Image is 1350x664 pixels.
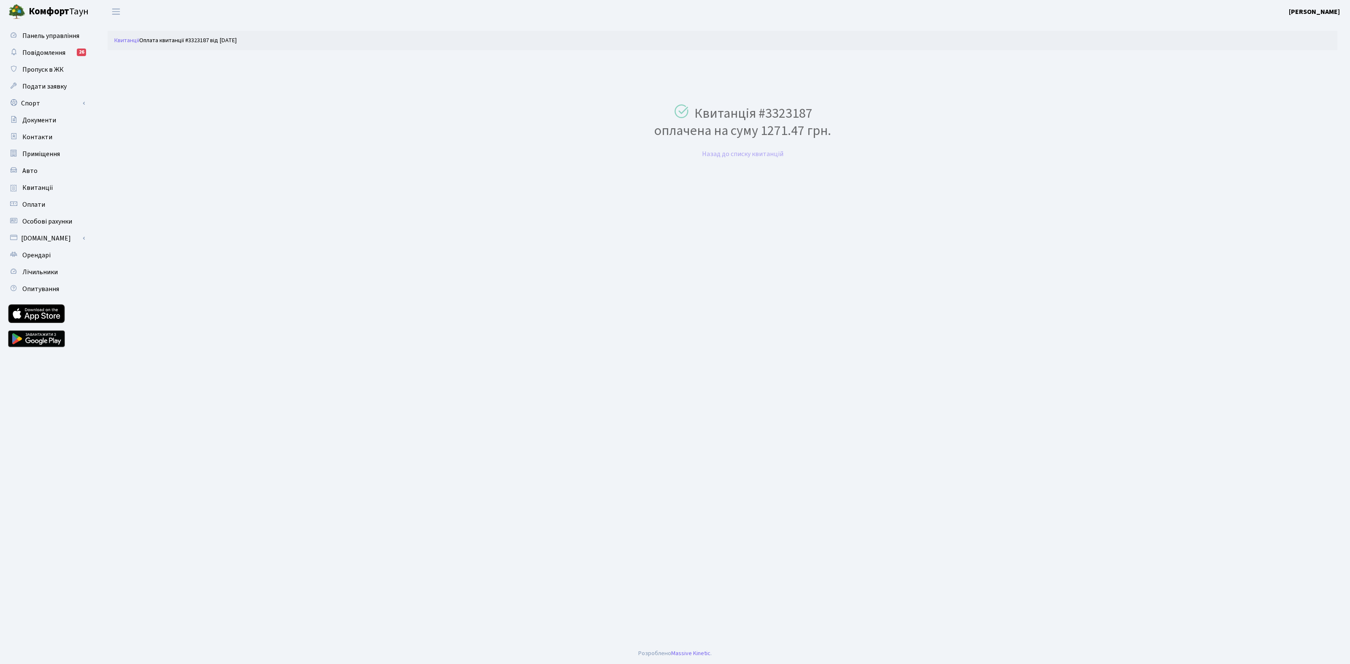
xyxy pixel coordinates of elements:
a: [DOMAIN_NAME] [4,230,89,247]
a: Оплати [4,196,89,213]
a: Подати заявку [4,78,89,95]
a: Квитанції [114,36,139,45]
a: Повідомлення26 [4,44,89,61]
h2: Квитанція #3323187 оплачена на суму 1271.47 грн. [654,104,831,140]
a: Лічильники [4,264,89,281]
span: Опитування [22,284,59,294]
span: Лічильники [22,267,58,277]
a: Назад до списку квитанцій [702,149,783,159]
a: Панель управління [4,27,89,44]
a: Особові рахунки [4,213,89,230]
a: Квитанції [4,179,89,196]
span: Особові рахунки [22,217,72,226]
span: Орендарі [22,251,51,260]
button: Переключити навігацію [105,5,127,19]
a: Спорт [4,95,89,112]
span: Оплати [22,200,45,209]
span: Повідомлення [22,48,65,57]
b: [PERSON_NAME] [1289,7,1340,16]
li: Оплата квитанції #3323187 від [DATE] [139,36,237,45]
div: Розроблено . [638,649,712,658]
a: [PERSON_NAME] [1289,7,1340,17]
span: Контакти [22,132,52,142]
a: Орендарі [4,247,89,264]
a: Massive Kinetic [671,649,710,658]
span: Панель управління [22,31,79,40]
a: Опитування [4,281,89,297]
div: 26 [77,49,86,56]
a: Приміщення [4,146,89,162]
span: Подати заявку [22,82,67,91]
b: Комфорт [29,5,69,18]
a: Контакти [4,129,89,146]
span: Документи [22,116,56,125]
span: Пропуск в ЖК [22,65,64,74]
span: Квитанції [22,183,53,192]
a: Авто [4,162,89,179]
span: Авто [22,166,38,175]
img: logo.png [8,3,25,20]
a: Пропуск в ЖК [4,61,89,78]
span: Таун [29,5,89,19]
a: Документи [4,112,89,129]
span: Приміщення [22,149,60,159]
